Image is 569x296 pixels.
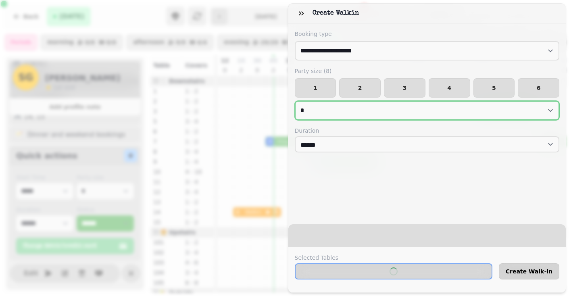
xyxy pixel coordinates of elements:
[391,85,419,91] span: 3
[339,78,381,98] button: 2
[295,30,560,38] label: Booking type
[346,85,374,91] span: 2
[295,67,560,75] label: Party size ( 8 )
[295,127,560,135] label: Duration
[302,85,329,91] span: 1
[480,85,508,91] span: 5
[295,78,336,98] button: 1
[313,8,362,18] h3: Create walkin
[384,78,425,98] button: 3
[518,78,559,98] button: 6
[506,269,552,274] span: Create Walk-in
[295,254,492,262] label: Selected Tables
[436,85,463,91] span: 4
[473,78,515,98] button: 5
[429,78,470,98] button: 4
[499,263,559,279] button: Create Walk-in
[525,85,552,91] span: 6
